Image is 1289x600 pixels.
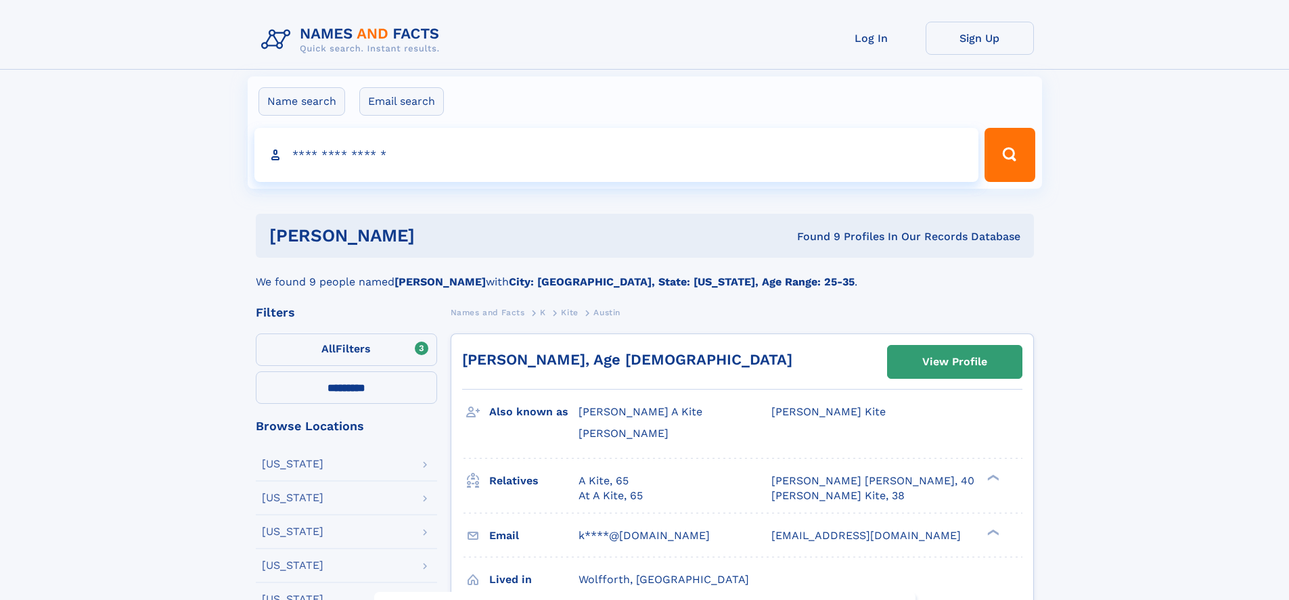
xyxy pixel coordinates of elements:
div: Found 9 Profiles In Our Records Database [606,229,1020,244]
a: Log In [817,22,926,55]
span: Kite [561,308,578,317]
button: Search Button [985,128,1035,182]
a: Kite [561,304,578,321]
div: View Profile [922,346,987,377]
a: At A Kite, 65 [579,488,643,503]
a: A Kite, 65 [579,474,629,488]
span: All [321,342,336,355]
a: Names and Facts [451,304,525,321]
span: [PERSON_NAME] [579,427,669,440]
label: Filters [256,333,437,366]
b: [PERSON_NAME] [394,275,486,288]
span: K [540,308,546,317]
span: Wolfforth, [GEOGRAPHIC_DATA] [579,573,749,586]
h3: Also known as [489,400,579,423]
a: View Profile [888,346,1022,378]
img: Logo Names and Facts [256,22,451,58]
a: K [540,304,546,321]
label: Email search [359,87,444,116]
div: ❯ [984,528,1000,536]
b: City: [GEOGRAPHIC_DATA], State: [US_STATE], Age Range: 25-35 [509,275,855,288]
div: [US_STATE] [262,492,323,503]
div: Browse Locations [256,420,437,432]
div: [US_STATE] [262,560,323,571]
div: ❯ [984,473,1000,482]
h3: Relatives [489,469,579,492]
a: [PERSON_NAME] [PERSON_NAME], 40 [771,474,974,488]
div: We found 9 people named with . [256,258,1034,290]
div: Filters [256,306,437,319]
span: [PERSON_NAME] Kite [771,405,886,418]
span: [PERSON_NAME] A Kite [579,405,702,418]
span: Austin [593,308,620,317]
a: [PERSON_NAME] Kite, 38 [771,488,905,503]
h3: Email [489,524,579,547]
span: [EMAIL_ADDRESS][DOMAIN_NAME] [771,529,961,542]
h1: [PERSON_NAME] [269,227,606,244]
label: Name search [258,87,345,116]
div: [US_STATE] [262,526,323,537]
input: search input [254,128,979,182]
div: [US_STATE] [262,459,323,469]
h3: Lived in [489,568,579,591]
a: Sign Up [926,22,1034,55]
a: [PERSON_NAME], Age [DEMOGRAPHIC_DATA] [462,351,792,368]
